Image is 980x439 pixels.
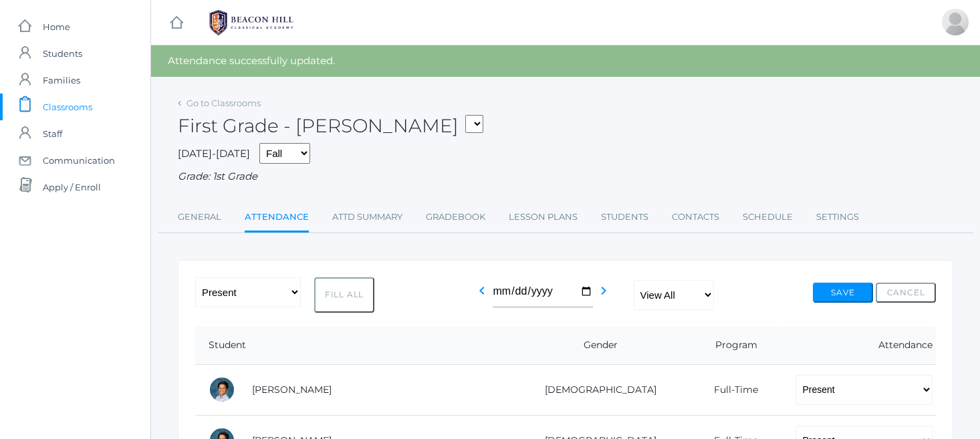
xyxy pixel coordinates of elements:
[782,326,936,365] th: Attendance
[332,204,402,231] a: Attd Summary
[151,45,980,77] div: Attendance successfully updated.
[43,67,80,94] span: Families
[187,98,261,108] a: Go to Classrooms
[43,13,70,40] span: Home
[474,289,490,301] a: chevron_left
[43,174,101,200] span: Apply / Enroll
[596,283,612,299] i: chevron_right
[178,116,483,136] h2: First Grade - [PERSON_NAME]
[178,204,221,231] a: General
[314,277,374,313] button: Fill All
[43,147,115,174] span: Communication
[743,204,793,231] a: Schedule
[426,204,485,231] a: Gradebook
[245,204,309,233] a: Attendance
[509,204,578,231] a: Lesson Plans
[942,9,969,35] div: Jaimie Watson
[178,147,250,160] span: [DATE]-[DATE]
[596,289,612,301] a: chevron_right
[252,384,332,396] a: [PERSON_NAME]
[474,283,490,299] i: chevron_left
[813,283,873,303] button: Save
[876,283,936,303] button: Cancel
[43,120,62,147] span: Staff
[816,204,859,231] a: Settings
[195,326,511,365] th: Student
[601,204,648,231] a: Students
[680,326,782,365] th: Program
[178,169,953,184] div: Grade: 1st Grade
[43,40,82,67] span: Students
[680,364,782,415] td: Full-Time
[511,326,680,365] th: Gender
[672,204,719,231] a: Contacts
[209,376,235,403] div: Dominic Abrea
[201,6,301,39] img: BHCALogos-05-308ed15e86a5a0abce9b8dd61676a3503ac9727e845dece92d48e8588c001991.png
[43,94,92,120] span: Classrooms
[511,364,680,415] td: [DEMOGRAPHIC_DATA]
